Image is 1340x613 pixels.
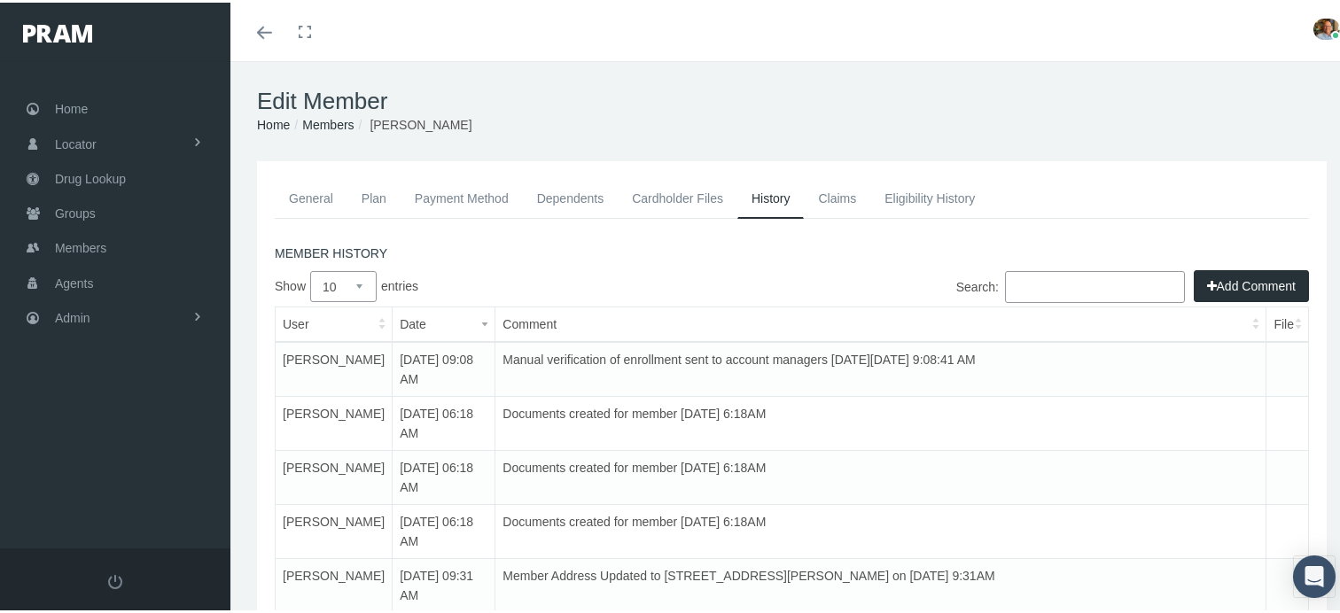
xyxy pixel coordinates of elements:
img: S_Profile_Picture_15241.jpg [1313,16,1340,37]
a: Dependents [523,176,619,215]
td: Member Address Updated to [STREET_ADDRESS][PERSON_NAME] on [DATE] 9:31AM [495,556,1266,610]
td: [PERSON_NAME] [276,394,393,448]
td: Documents created for member [DATE] 6:18AM [495,502,1266,556]
td: [DATE] 06:18 AM [393,448,495,502]
input: Search: [1005,268,1185,300]
span: Groups [55,194,96,228]
a: Cardholder Files [618,176,737,215]
td: [DATE] 06:18 AM [393,394,495,448]
span: Home [55,89,88,123]
td: [DATE] 09:08 AM [393,339,495,394]
span: Locator [55,125,97,159]
a: Plan [347,176,401,215]
select: Showentries [310,268,377,299]
th: File: activate to sort column ascending [1266,305,1309,340]
a: Claims [804,176,870,215]
td: Documents created for member [DATE] 6:18AM [495,448,1266,502]
td: [PERSON_NAME] [276,339,393,394]
img: PRAM_20_x_78.png [23,22,92,40]
th: User: activate to sort column ascending [276,305,393,340]
span: Drug Lookup [55,159,126,193]
span: Agents [55,264,94,298]
div: Open Intercom Messenger [1293,553,1336,595]
td: [DATE] 06:18 AM [393,502,495,556]
td: [PERSON_NAME] [276,448,393,502]
th: Comment: activate to sort column ascending [495,305,1266,340]
span: Members [55,229,106,262]
span: Admin [55,299,90,332]
td: Manual verification of enrollment sent to account managers [DATE][DATE] 9:08:41 AM [495,339,1266,394]
td: [PERSON_NAME] [276,502,393,556]
label: Search: [956,268,1185,300]
h1: Edit Member [257,85,1327,113]
button: Add Comment [1194,268,1309,299]
td: [PERSON_NAME] [276,556,393,610]
a: Eligibility History [870,176,989,215]
a: Home [257,115,290,129]
td: [DATE] 09:31 AM [393,556,495,610]
label: Show entries [275,268,792,299]
td: Documents created for member [DATE] 6:18AM [495,394,1266,448]
a: Members [302,115,354,129]
span: [PERSON_NAME] [370,115,471,129]
h5: MEMBER HISTORY [275,244,1309,259]
a: History [737,176,805,216]
a: Payment Method [401,176,523,215]
a: General [275,176,347,215]
th: Date: activate to sort column ascending [393,305,495,340]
